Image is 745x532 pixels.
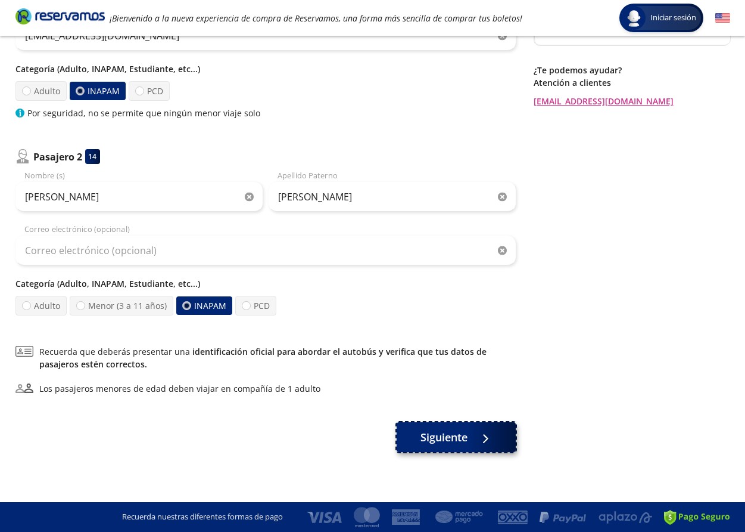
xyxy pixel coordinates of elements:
[15,81,67,101] label: Adulto
[397,422,516,452] button: Siguiente
[15,63,516,75] p: Categoría (Adulto, INAPAM, Estudiante, etc...)
[15,236,516,265] input: Correo electrónico (opcional)
[420,429,467,446] span: Siguiente
[176,296,233,316] label: INAPAM
[70,296,173,316] label: Menor (3 a 11 años)
[33,150,82,164] p: Pasajero 2
[15,296,67,316] label: Adulto
[15,21,516,51] input: Correo electrónico
[122,511,283,523] p: Recuerda nuestras diferentes formas de pago
[676,463,733,520] iframe: Messagebird Livechat Widget
[235,296,276,316] label: PCD
[27,107,260,119] p: Por seguridad, no se permite que ningún menor viaje solo
[85,149,100,164] div: 14
[69,82,126,101] label: INAPAM
[715,11,730,26] button: English
[39,345,516,370] span: Recuerda que deberás presentar una
[269,182,516,212] input: Apellido Paterno
[15,7,105,29] a: Brand Logo
[15,7,105,25] i: Brand Logo
[534,95,730,107] a: [EMAIL_ADDRESS][DOMAIN_NAME]
[110,13,522,24] em: ¡Bienvenido a la nueva experiencia de compra de Reservamos, una forma más sencilla de comprar tus...
[15,182,263,212] input: Nombre (s)
[15,277,516,290] p: Categoría (Adulto, INAPAM, Estudiante, etc...)
[534,76,730,89] p: Atención a clientes
[646,12,701,24] span: Iniciar sesión
[534,64,730,76] p: ¿Te podemos ayudar?
[39,346,487,370] a: identificación oficial para abordar el autobús y verifica que tus datos de pasajeros estén correc...
[39,382,320,395] div: Los pasajeros menores de edad deben viajar en compañía de 1 adulto
[128,81,170,101] label: PCD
